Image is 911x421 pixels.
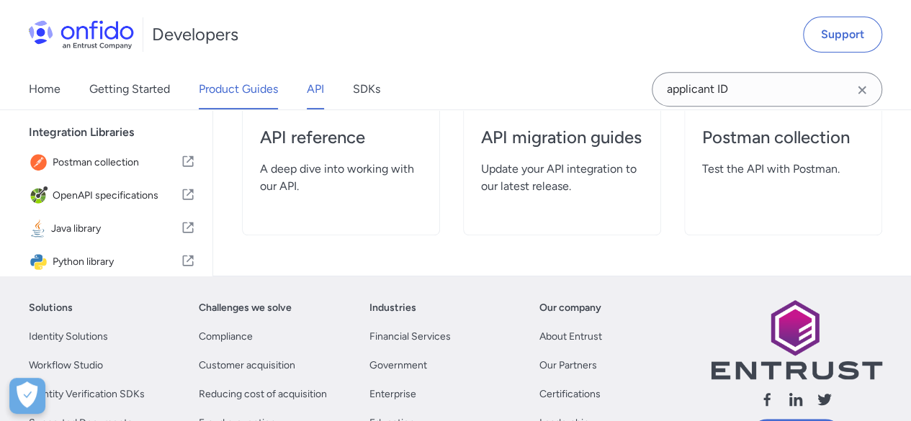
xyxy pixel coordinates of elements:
a: API migration guides [481,126,643,160]
a: Postman collection [702,126,864,160]
a: Financial Services [369,328,451,345]
span: Python library [53,252,181,272]
a: Government [369,357,427,374]
span: OpenAPI specifications [53,186,181,206]
span: Update your API integration to our latest release. [481,160,643,195]
img: IconJava library [29,219,51,239]
a: SDKs [353,69,380,109]
a: Challenges we solve [199,299,292,317]
a: Reducing cost of acquisition [199,386,327,403]
a: Identity Verification SDKs [29,386,145,403]
a: Follow us facebook [758,391,776,413]
h4: API migration guides [481,126,643,149]
img: Onfido Logo [29,20,134,49]
h4: API reference [260,126,422,149]
span: Postman collection [53,153,181,173]
a: Getting Started [89,69,170,109]
h1: Developers [152,23,238,46]
a: Home [29,69,60,109]
a: IconOpenAPI specificationsOpenAPI specifications [23,180,201,212]
a: Compliance [199,328,253,345]
a: IconJava libraryJava library [23,213,201,245]
a: IconPostman collectionPostman collection [23,147,201,178]
a: Enterprise [369,386,416,403]
img: Entrust logo [709,299,882,379]
a: Follow us linkedin [787,391,804,413]
a: Solutions [29,299,73,317]
svg: Clear search field button [853,81,871,99]
a: Certifications [539,386,601,403]
h4: Postman collection [702,126,864,149]
a: Workflow Studio [29,357,103,374]
a: API [307,69,324,109]
span: Test the API with Postman. [702,160,864,178]
a: About Entrust [539,328,602,345]
a: Product Guides [199,69,278,109]
button: Open Preferences [9,378,45,414]
img: IconPython library [29,252,53,272]
a: Our Partners [539,357,597,374]
svg: Follow us linkedin [787,391,804,408]
span: A deep dive into working with our API. [260,160,422,195]
a: Customer acquisition [199,357,295,374]
a: Follow us X (Twitter) [816,391,833,413]
a: Industries [369,299,416,317]
div: Integration Libraries [29,118,207,147]
img: IconPostman collection [29,153,53,173]
a: Identity Solutions [29,328,108,345]
a: Our company [539,299,601,317]
svg: Follow us X (Twitter) [816,391,833,408]
a: API reference [260,126,422,160]
span: Java library [51,219,181,239]
div: Cookie Preferences [9,378,45,414]
input: Onfido search input field [652,72,882,107]
a: Support [803,17,882,53]
svg: Follow us facebook [758,391,776,408]
a: IconPython libraryPython library [23,246,201,278]
img: IconOpenAPI specifications [29,186,53,206]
